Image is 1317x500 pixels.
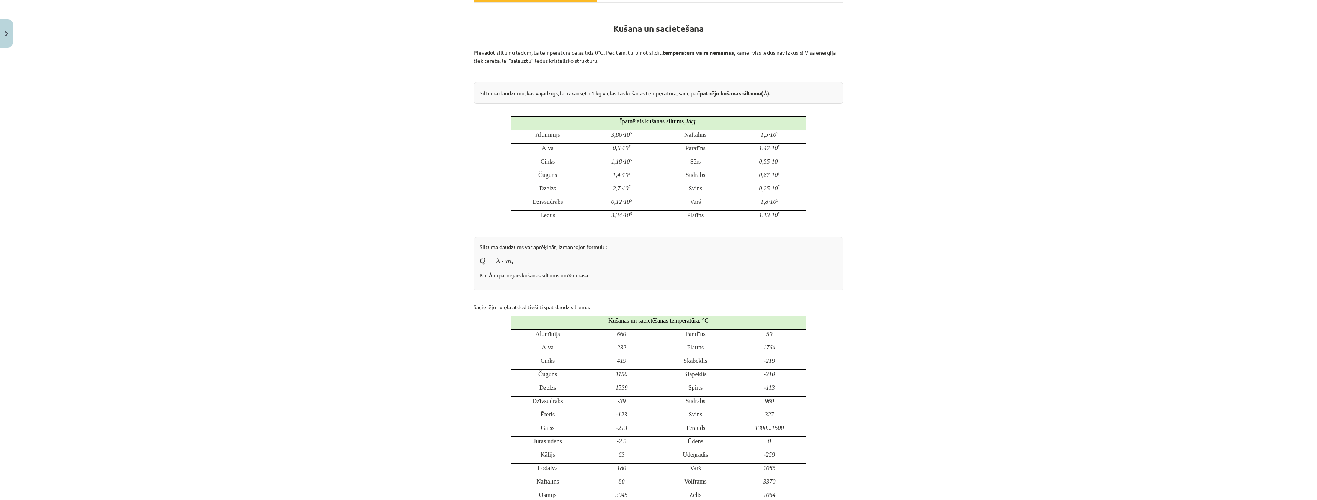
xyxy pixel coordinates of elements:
span: Čuguns [538,172,557,178]
: - [616,425,618,431]
sup: 5 [778,158,779,162]
: - [616,411,618,418]
: J [685,118,688,125]
: 259 [766,451,775,458]
b: īpatnējo kušanas siltumu [698,90,761,97]
: 50 [766,331,772,337]
: 10 [771,145,778,151]
span: Platīns [687,344,704,351]
: 419 [617,357,626,364]
sup: 5 [629,185,631,189]
span: Ēteris [541,411,555,418]
p: , [480,256,837,265]
: 10 [623,172,629,178]
: 1085 [763,465,775,471]
: 2,5 [619,438,626,444]
: 1,4⋅ [613,172,623,178]
: 113 [766,384,775,391]
: 0,12⋅ [611,198,624,205]
span: λ [496,258,500,264]
span: ⋅ [502,261,503,263]
span: Čuguns [538,371,557,377]
span: Parafīns [685,331,705,337]
sup: 5 [778,144,779,149]
span: Slāpeklis [684,371,707,377]
sup: 5 [630,158,632,162]
span: Naftalīns [684,131,707,138]
: - [764,451,766,458]
sup: 5 [630,198,632,202]
img: icon-close-lesson-0947bae3869378f0d4975bcd49f059093ad1ed9edebbc8119c70593378902aed.svg [5,31,8,36]
: 10 [624,158,630,165]
sup: 5 [629,144,631,149]
span: Osmijs [539,492,556,498]
: 10 [623,145,629,151]
: 327 [765,411,774,418]
span: λ [488,272,492,278]
sup: 5 [778,211,779,216]
span: Ūdeņradis [683,451,708,458]
: 80 [619,478,625,485]
span: Alumīnijs [536,131,560,138]
b: temperatūra vairs nemainās [663,49,734,56]
span: Zelts [689,492,701,498]
span: Spirts [688,384,703,391]
: 10 [623,185,629,192]
: kg [690,118,696,125]
: 10 [771,212,778,218]
span: Cinks [541,158,555,165]
: 10 [771,158,778,165]
span: Varš [690,465,701,471]
span: Svins [689,185,703,192]
: 1,47⋅ [759,145,771,151]
sup: 5 [778,171,779,175]
span: Kālijs [540,451,555,458]
sup: 5 [776,131,778,135]
span: Q [480,258,486,265]
strong: ( ). [761,90,770,97]
: 10 [770,198,776,205]
sup: 5 [778,185,779,189]
: 0,6⋅ [613,145,623,151]
: 123 [618,411,627,418]
: 0 [768,438,771,444]
span: Gaiss [541,425,555,431]
span: Alva [542,344,554,351]
span: Jūras ūdens [533,438,562,444]
span: Īpatnējais kušanas siltums [620,118,684,125]
span: Parafīns [685,145,705,151]
span: Varš [690,198,701,205]
: 1,13⋅ [759,212,771,218]
span: Alva [542,145,554,151]
span: Ledus [540,212,555,218]
span: Volframs [684,478,706,485]
: 10 [770,131,776,138]
: - [764,357,766,364]
p: Kur ir īpatnējais kušanas siltums un ir masa. [480,270,837,279]
span: . [696,118,697,125]
: 180 [617,465,626,471]
: 1064 [763,492,775,498]
: - [764,371,766,377]
span: Tērauds [686,425,706,431]
: 1539 [616,384,628,391]
: 2,7⋅ [613,185,623,192]
: / [688,118,690,125]
span: Dzīvsudrabs [533,198,563,205]
: - [617,438,619,444]
strong: Kušana un sacietēšana [613,23,704,34]
span: Skābeklis [683,357,707,364]
div: Siltuma daudzumu, kas vajadzīgs, lai izkausētu 1 kg vielas tās kušanas temperatūrā, sauc par [474,82,843,104]
: 1,18⋅ [611,158,624,165]
span: Sērs [690,158,701,165]
: 1,8⋅ [760,198,770,205]
span: Svins [689,411,703,418]
: 39 [619,398,626,404]
span: Naftalīns [536,478,559,485]
sup: 5 [630,211,632,216]
: 660 [617,331,626,337]
span: Sudrabs [686,398,706,404]
span: λ [763,90,767,96]
: - [764,384,766,391]
: 219 [766,357,775,364]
